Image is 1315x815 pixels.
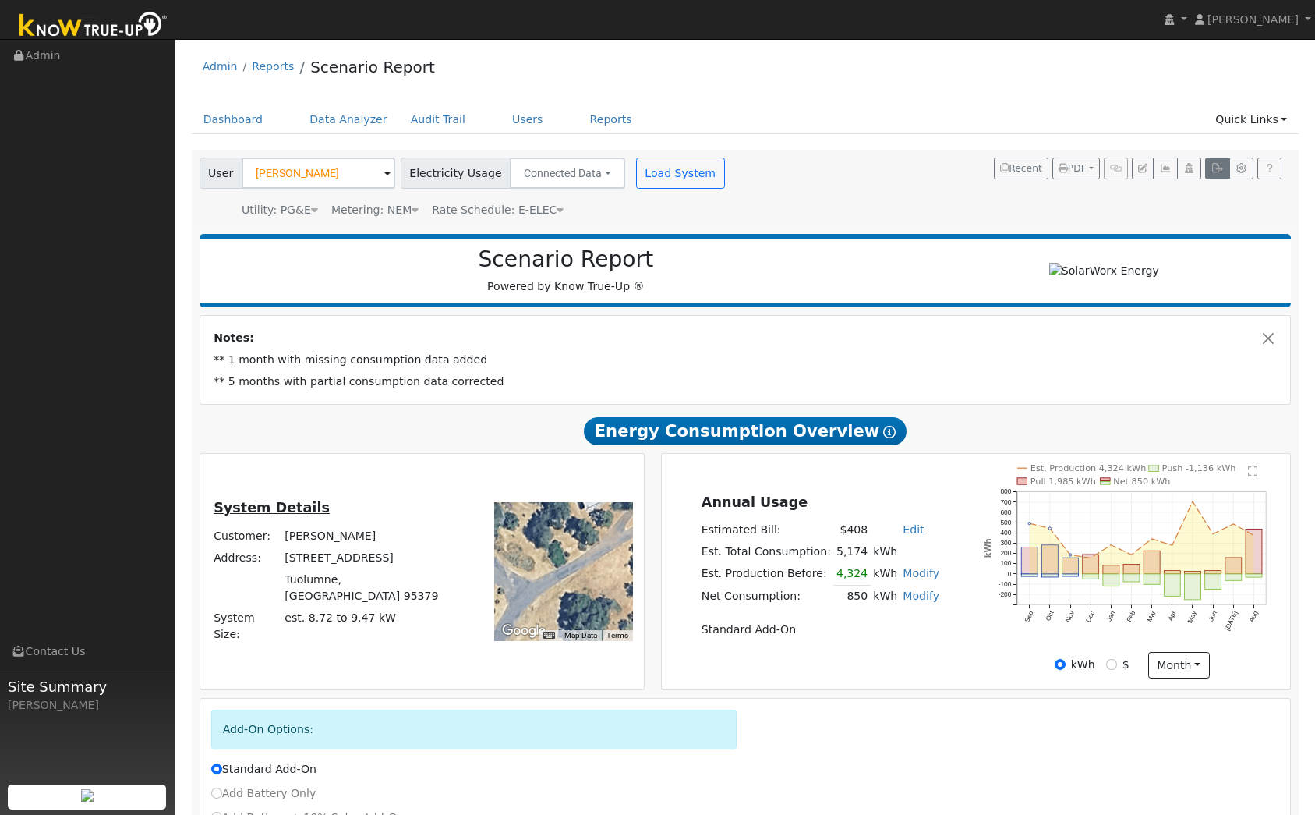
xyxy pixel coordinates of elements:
[1000,487,1011,495] text: 800
[1103,565,1119,574] rect: onclick=""
[1052,158,1100,179] button: PDF
[1166,609,1178,622] text: Apr
[81,789,94,802] img: retrieve
[1000,539,1011,547] text: 300
[1048,527,1051,530] circle: onclick=""
[1205,574,1221,590] rect: onclick=""
[543,630,554,641] button: Keyboard shortcuts
[1162,463,1236,473] text: Push -1,136 kWh
[211,710,737,749] div: Add-On Options:
[1083,574,1099,579] rect: onclick=""
[1207,609,1219,622] text: Jun
[1229,158,1253,179] button: Settings
[1232,523,1235,525] circle: onclick=""
[1177,158,1201,179] button: Login As
[214,500,330,516] u: System Details
[1110,544,1112,546] circle: onclick=""
[1105,609,1117,622] text: Jan
[192,105,275,134] a: Dashboard
[282,569,451,607] td: Tuolumne, [GEOGRAPHIC_DATA] 95379
[1071,657,1095,673] label: kWh
[1041,574,1058,577] rect: onclick=""
[1030,463,1147,473] text: Est. Production 4,324 kWh
[1165,574,1181,596] rect: onclick=""
[564,630,597,641] button: Map Data
[1021,547,1038,574] rect: onclick=""
[1185,571,1201,573] rect: onclick=""
[1204,105,1299,134] a: Quick Links
[1125,609,1136,623] text: Feb
[702,494,808,510] u: Annual Usage
[698,541,833,563] td: Est. Total Consumption:
[1049,263,1159,279] img: SolarWorx Energy
[331,202,419,218] div: Metering: NEM
[833,519,870,540] td: $408
[310,58,435,76] a: Scenario Report
[636,158,725,189] button: Load System
[214,331,254,344] strong: Notes:
[1148,652,1210,679] button: month
[215,246,917,273] h2: Scenario Report
[211,764,222,774] input: Standard Add-On
[1225,558,1242,574] rect: onclick=""
[1247,609,1260,623] text: Aug
[1023,609,1035,623] text: Sep
[1000,559,1011,567] text: 100
[1122,657,1129,673] label: $
[1192,500,1194,502] circle: onclick=""
[1000,498,1011,505] text: 700
[1044,609,1055,622] text: Oct
[871,541,942,563] td: kWh
[1171,544,1173,546] circle: onclick=""
[1207,13,1299,26] span: [PERSON_NAME]
[1028,522,1030,524] circle: onclick=""
[282,608,451,646] td: System Size
[698,519,833,540] td: Estimated Bill:
[498,621,550,641] img: Google
[1249,465,1258,476] text: 
[211,785,316,802] label: Add Battery Only
[1055,659,1066,670] input: kWh
[399,105,477,134] a: Audit Trail
[1186,609,1198,624] text: May
[1059,163,1087,174] span: PDF
[298,105,399,134] a: Data Analyzer
[1253,534,1255,537] circle: onclick=""
[242,158,395,189] input: Select a User
[211,761,316,778] label: Standard Add-On
[1103,574,1119,586] rect: onclick=""
[833,541,870,563] td: 5,174
[1084,609,1096,623] text: Dec
[883,426,896,438] i: Show Help
[1212,533,1214,535] circle: onclick=""
[211,349,1280,371] td: ** 1 month with missing consumption data added
[1246,529,1262,574] rect: onclick=""
[211,371,1280,393] td: ** 5 months with partial consumption data corrected
[1185,574,1201,600] rect: onclick=""
[1113,477,1170,487] text: Net 850 kWh
[401,158,511,189] span: Electricity Usage
[1000,519,1011,526] text: 500
[207,246,925,295] div: Powered by Know True-Up ®
[1000,549,1011,557] text: 200
[998,580,1011,588] text: -100
[252,60,294,73] a: Reports
[606,631,628,640] a: Terms (opens in new tab)
[285,611,396,624] span: est. 8.72 to 9.47 kW
[998,590,1011,598] text: -200
[1090,557,1092,559] circle: onclick=""
[211,525,282,547] td: Customer:
[1106,659,1117,670] input: $
[1123,564,1140,573] rect: onclick=""
[203,60,238,73] a: Admin
[1083,555,1099,574] rect: onclick=""
[903,523,924,536] a: Edit
[1069,554,1071,556] circle: onclick=""
[1062,558,1079,574] rect: onclick=""
[510,158,625,189] button: Connected Data
[242,202,318,218] div: Utility: PG&E
[500,105,555,134] a: Users
[1021,574,1038,576] rect: onclick=""
[1205,570,1221,573] rect: onclick=""
[994,158,1048,179] button: Recent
